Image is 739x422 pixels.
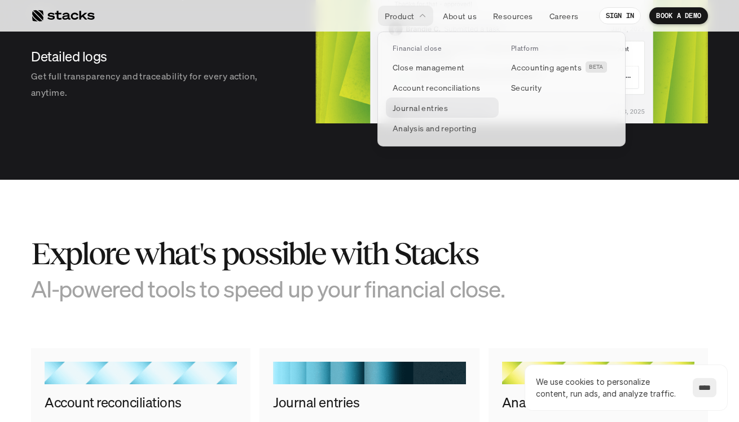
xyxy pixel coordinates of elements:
[589,64,604,70] h2: BETA
[599,7,641,24] a: SIGN IN
[649,7,708,24] a: BOOK A DEMO
[31,236,539,271] h2: Explore what's possible with Stacks
[511,61,582,73] p: Accounting agents
[393,102,448,114] p: Journal entries
[31,47,293,66] h4: Detailed logs
[273,393,465,412] h4: Journal entries
[486,6,540,26] a: Resources
[385,10,415,22] p: Product
[45,393,237,412] h4: Account reconciliations
[511,82,542,94] p: Security
[436,6,483,26] a: About us
[502,393,694,412] h4: Analysis and reporting
[133,215,183,223] a: Privacy Policy
[386,77,499,97] a: Account reconciliations
[511,45,539,52] p: Platform
[504,57,617,77] a: Accounting agentsBETA
[393,45,441,52] p: Financial close
[443,10,477,22] p: About us
[393,122,476,134] p: Analysis and reporting
[549,10,579,22] p: Careers
[493,10,533,22] p: Resources
[606,12,635,20] p: SIGN IN
[393,82,481,94] p: Account reconciliations
[386,57,499,77] a: Close management
[386,118,499,138] a: Analysis and reporting
[656,12,701,20] p: BOOK A DEMO
[543,6,586,26] a: Careers
[504,77,617,97] a: Security
[393,61,465,73] p: Close management
[31,68,293,101] p: Get full transparency and traceability for every action, anytime.
[386,97,499,118] a: Journal entries
[536,376,681,399] p: We use cookies to personalize content, run ads, and analyze traffic.
[31,275,539,303] h3: AI-powered tools to speed up your financial close.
